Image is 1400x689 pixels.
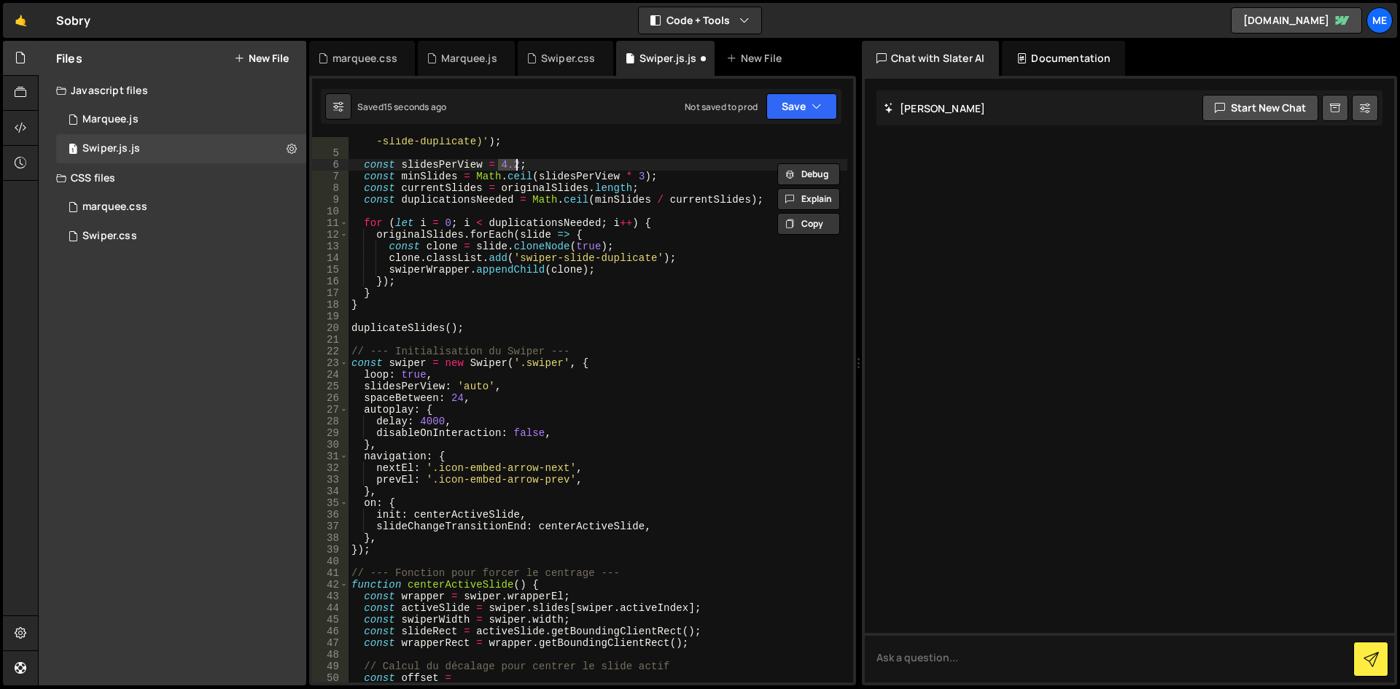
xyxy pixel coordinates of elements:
div: 8 [312,182,349,194]
div: 23 [312,357,349,369]
div: 7 [312,171,349,182]
div: 24 [312,369,349,381]
div: Marquee.js [441,51,497,66]
button: Save [766,93,837,120]
div: 9 [312,194,349,206]
div: Marquee.js [82,113,139,126]
h2: Files [56,50,82,66]
div: Sobry [56,12,90,29]
div: 6 [312,159,349,171]
div: 18 [312,299,349,311]
button: Copy [777,213,840,235]
div: 50 [312,672,349,684]
div: 47 [312,637,349,649]
div: 27 [312,404,349,416]
div: 16 [312,276,349,287]
div: 45 [312,614,349,626]
div: 20 [312,322,349,334]
div: Swiper.js.js [82,142,140,155]
div: Documentation [1002,41,1125,76]
div: Swiper.js.js [639,51,697,66]
div: 11 [312,217,349,229]
div: 26 [312,392,349,404]
div: marquee.css [82,201,147,214]
div: CSS files [39,163,306,192]
div: 12 [312,229,349,241]
div: marquee.css [332,51,397,66]
div: 48 [312,649,349,661]
div: Not saved to prod [685,101,758,113]
div: 10 [312,206,349,217]
div: Chat with Slater AI [862,41,999,76]
button: Code + Tools [639,7,761,34]
div: 5 [312,147,349,159]
div: 21 [312,334,349,346]
div: 29 [312,427,349,439]
div: 17376/48372.css [56,192,306,222]
div: Saved [357,101,446,113]
div: 15 seconds ago [384,101,446,113]
div: 30 [312,439,349,451]
div: 40 [312,556,349,567]
div: 13 [312,241,349,252]
span: 1 [69,144,77,156]
div: 35 [312,497,349,509]
div: 28 [312,416,349,427]
div: 17376/48386.css [56,222,306,251]
div: 49 [312,661,349,672]
div: Swiper.css [82,230,137,243]
div: New File [726,51,787,66]
div: 17 [312,287,349,299]
div: 15 [312,264,349,276]
div: 25 [312,381,349,392]
div: 37 [312,521,349,532]
div: 34 [312,486,349,497]
div: 44 [312,602,349,614]
div: 43 [312,591,349,602]
div: 42 [312,579,349,591]
button: Explain [777,188,840,210]
div: 19 [312,311,349,322]
div: Swiper.css [541,51,596,66]
div: 22 [312,346,349,357]
button: New File [234,52,289,64]
a: 🤙 [3,3,39,38]
div: 14 [312,252,349,264]
a: Me [1366,7,1393,34]
div: 36 [312,509,349,521]
div: 33 [312,474,349,486]
button: Debug [777,163,840,185]
h2: [PERSON_NAME] [884,101,985,115]
div: 31 [312,451,349,462]
div: 17376/48371.js [56,105,306,134]
div: 46 [312,626,349,637]
div: Javascript files [39,76,306,105]
div: 39 [312,544,349,556]
div: 38 [312,532,349,544]
div: 17376/48384.js [56,134,306,163]
div: 41 [312,567,349,579]
a: [DOMAIN_NAME] [1231,7,1362,34]
div: 32 [312,462,349,474]
button: Start new chat [1202,95,1318,121]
